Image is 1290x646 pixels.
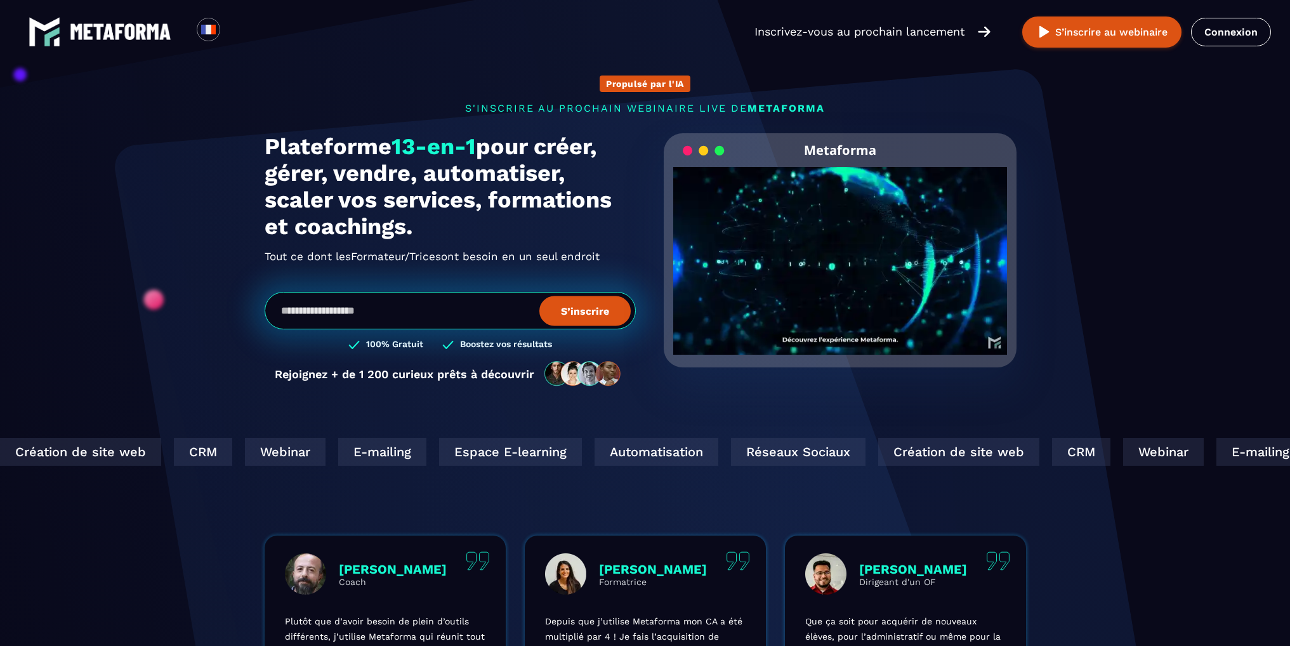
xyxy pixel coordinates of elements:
input: Search for option [231,24,240,39]
p: Coach [339,577,447,587]
p: Dirigeant d'un OF [859,577,967,587]
p: Rejoignez + de 1 200 curieux prêts à découvrir [275,367,534,381]
p: s'inscrire au prochain webinaire live de [265,102,1026,114]
span: METAFORMA [747,102,825,114]
img: quote [986,551,1010,570]
h3: Boostez vos résultats [460,339,552,351]
div: CRM [170,438,228,466]
button: S’inscrire au webinaire [1022,16,1181,48]
p: [PERSON_NAME] [339,562,447,577]
p: Formatrice [599,577,707,587]
p: Propulsé par l'IA [606,79,684,89]
div: Création de site web [874,438,1036,466]
img: logo [70,23,171,40]
p: [PERSON_NAME] [599,562,707,577]
p: [PERSON_NAME] [859,562,967,577]
img: profile [285,553,326,595]
div: E-mailing [334,438,423,466]
div: Webinar [1119,438,1200,466]
img: quote [726,551,750,570]
img: loading [683,145,725,157]
img: community-people [541,360,626,387]
img: profile [545,553,586,595]
img: logo [29,16,60,48]
h1: Plateforme pour créer, gérer, vendre, automatiser, scaler vos services, formations et coachings. [265,133,636,240]
div: Webinar [241,438,322,466]
img: arrow-right [978,25,991,39]
img: checked [348,339,360,351]
div: Espace E-learning [435,438,578,466]
div: Automatisation [591,438,714,466]
p: Inscrivez-vous au prochain lancement [754,23,965,41]
h2: Tout ce dont les ont besoin en un seul endroit [265,246,636,267]
div: CRM [1048,438,1107,466]
img: play [1036,24,1052,40]
button: S’inscrire [539,296,631,326]
video: Your browser does not support the video tag. [673,167,1008,334]
div: Réseaux Sociaux [727,438,862,466]
h2: Metaforma [804,133,876,167]
img: fr [201,22,216,37]
span: 13-en-1 [392,133,476,160]
img: profile [805,553,846,595]
img: checked [442,339,454,351]
div: Search for option [220,18,251,46]
img: quote [466,551,490,570]
span: Formateur/Trices [351,246,441,267]
h3: 100% Gratuit [366,339,423,351]
a: Connexion [1191,18,1271,46]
